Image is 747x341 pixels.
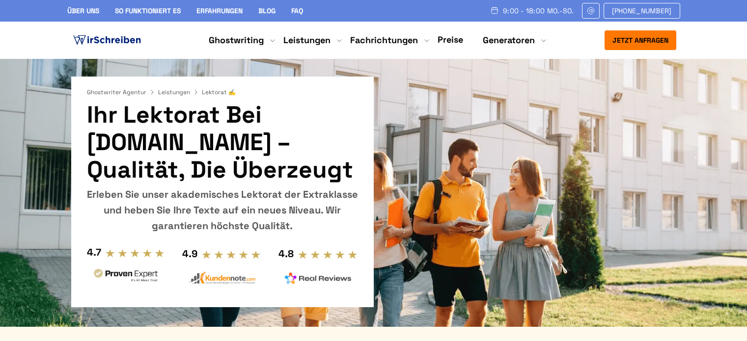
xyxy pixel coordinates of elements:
[67,6,99,15] a: Über uns
[298,250,358,260] img: stars
[438,34,463,45] a: Preise
[87,101,358,184] h1: Ihr Lektorat bei [DOMAIN_NAME] – Qualität, die überzeugt
[612,7,672,15] span: [PHONE_NUMBER]
[105,248,165,258] img: stars
[115,6,181,15] a: So funktioniert es
[201,250,261,260] img: stars
[283,34,331,46] a: Leistungen
[258,6,276,15] a: Blog
[202,88,236,96] span: Lektorat ✍️
[182,246,197,262] div: 4.9
[87,88,156,96] a: Ghostwriter Agentur
[291,6,303,15] a: FAQ
[158,88,200,96] a: Leistungen
[604,3,680,19] a: [PHONE_NUMBER]
[71,33,143,48] img: logo ghostwriter-österreich
[490,6,499,14] img: Schedule
[189,271,255,285] img: kundennote
[209,34,264,46] a: Ghostwriting
[605,30,676,50] button: Jetzt anfragen
[285,272,352,284] img: realreviews
[87,244,101,260] div: 4.7
[196,6,243,15] a: Erfahrungen
[278,246,294,262] div: 4.8
[92,267,159,286] img: provenexpert
[350,34,418,46] a: Fachrichtungen
[483,34,535,46] a: Generatoren
[586,7,595,15] img: Email
[503,7,574,15] span: 9:00 - 18:00 Mo.-So.
[87,186,358,234] div: Erleben Sie unser akademisches Lektorat der Extraklasse und heben Sie Ihre Texte auf ein neues Ni...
